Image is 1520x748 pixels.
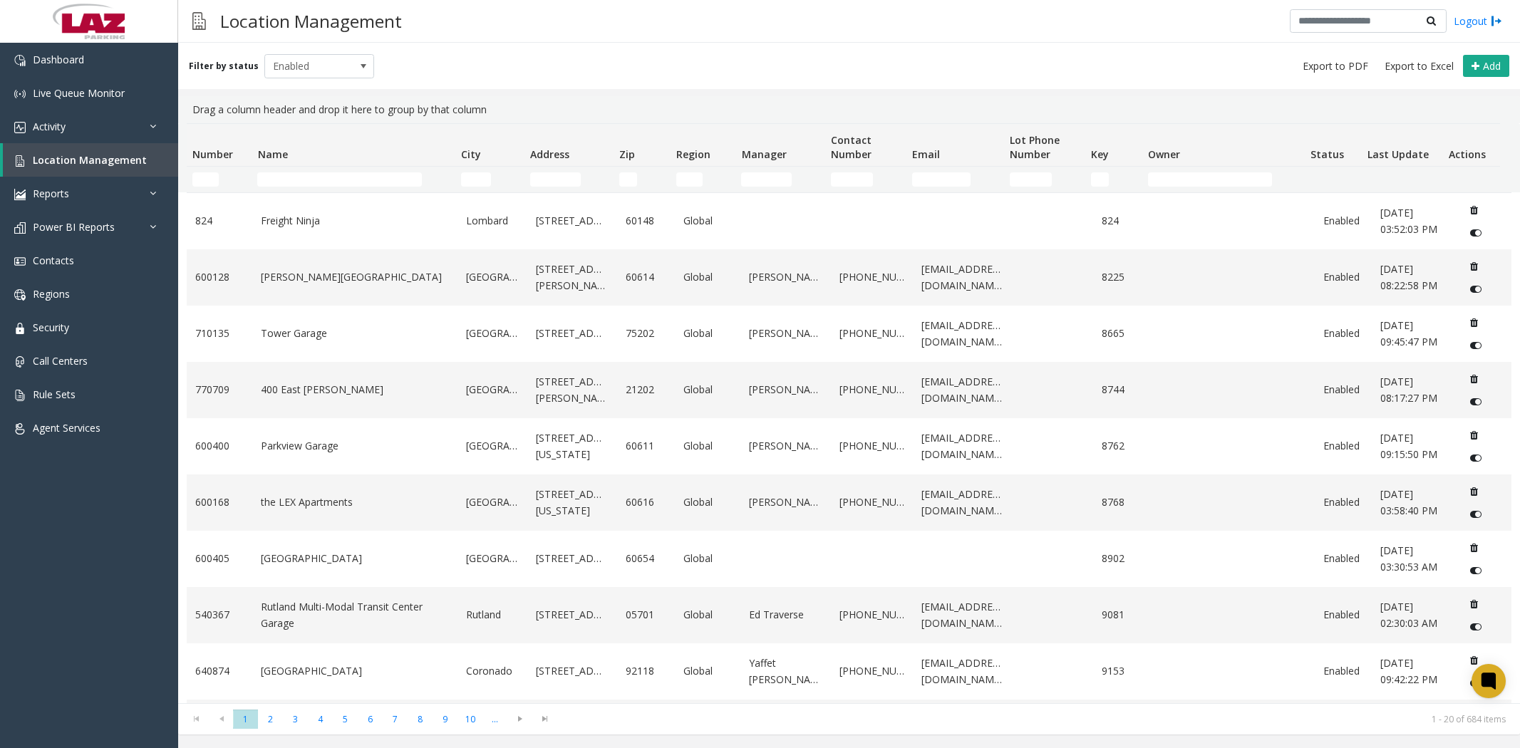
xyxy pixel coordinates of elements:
[1462,222,1489,244] button: Disable
[749,269,822,285] a: [PERSON_NAME]
[33,321,69,334] span: Security
[1010,133,1060,161] span: Lot Phone Number
[461,172,492,187] input: City Filter
[1462,672,1489,695] button: Disable
[33,86,125,100] span: Live Queue Monitor
[626,663,666,679] a: 92118
[1303,59,1368,73] span: Export to PDF
[1305,167,1362,192] td: Status Filter
[1380,430,1445,462] a: [DATE] 09:15:50 PM
[195,438,244,454] a: 600400
[283,710,308,729] span: Page 3
[189,60,259,73] label: Filter by status
[742,147,787,161] span: Manager
[614,167,671,192] td: Zip Filter
[195,494,244,510] a: 600168
[1462,615,1489,638] button: Disable
[192,4,206,38] img: pageIcon
[252,167,455,192] td: Name Filter
[195,213,244,229] a: 824
[1380,599,1445,631] a: [DATE] 02:30:03 AM
[265,55,352,78] span: Enabled
[466,326,519,341] a: [GEOGRAPHIC_DATA]
[839,382,904,398] a: [PHONE_NUMBER]
[1323,494,1364,510] a: Enabled
[536,607,609,623] a: [STREET_ADDRESS]
[683,494,732,510] a: Global
[261,663,449,679] a: [GEOGRAPHIC_DATA]
[261,438,449,454] a: Parkview Garage
[14,390,26,401] img: 'icon'
[1462,334,1489,357] button: Disable
[455,167,524,192] td: City Filter
[1102,551,1142,566] a: 8902
[1148,147,1180,161] span: Owner
[358,710,383,729] span: Page 6
[33,120,66,133] span: Activity
[1323,663,1364,679] a: Enabled
[1462,593,1485,615] button: Delete
[261,599,449,631] a: Rutland Multi-Modal Transit Center Garage
[1010,172,1053,187] input: Lot Phone Number Filter
[683,269,732,285] a: Global
[1323,269,1364,285] a: Enabled
[1380,431,1437,460] span: [DATE] 09:15:50 PM
[626,213,666,229] a: 60148
[261,382,449,398] a: 400 East [PERSON_NAME]
[683,663,732,679] a: Global
[1142,167,1305,192] td: Owner Filter
[536,663,609,679] a: [STREET_ADDRESS]
[741,172,792,187] input: Manager Filter
[1462,311,1485,334] button: Delete
[3,143,178,177] a: Location Management
[1368,147,1429,161] span: Last Update
[1380,205,1445,237] a: [DATE] 03:52:03 PM
[195,382,244,398] a: 770709
[33,220,115,234] span: Power BI Reports
[566,713,1506,725] kendo-pager-info: 1 - 20 of 684 items
[1380,655,1445,687] a: [DATE] 09:42:22 PM
[921,599,1003,631] a: [EMAIL_ADDRESS][DOMAIN_NAME]
[683,438,732,454] a: Global
[912,147,940,161] span: Email
[1323,438,1364,454] a: Enabled
[1148,172,1272,187] input: Owner Filter
[433,710,457,729] span: Page 9
[510,713,529,724] span: Go to the next page
[683,382,732,398] a: Global
[1462,559,1489,582] button: Disable
[466,213,519,229] a: Lombard
[683,551,732,566] a: Global
[1443,124,1500,167] th: Actions
[33,254,74,267] span: Contacts
[626,551,666,566] a: 60654
[1462,536,1485,559] button: Delete
[1462,480,1485,503] button: Delete
[1085,167,1142,192] td: Key Filter
[1380,544,1437,573] span: [DATE] 03:30:53 AM
[536,430,609,462] a: [STREET_ADDRESS][US_STATE]
[626,326,666,341] a: 75202
[33,53,84,66] span: Dashboard
[14,289,26,301] img: 'icon'
[1102,607,1142,623] a: 9081
[1380,261,1445,294] a: [DATE] 08:22:58 PM
[619,147,635,161] span: Zip
[1323,607,1364,623] a: Enabled
[1380,543,1445,575] a: [DATE] 03:30:53 AM
[749,607,822,623] a: Ed Traverse
[258,147,288,161] span: Name
[213,4,409,38] h3: Location Management
[14,423,26,435] img: 'icon'
[466,269,519,285] a: [GEOGRAPHIC_DATA]
[187,167,252,192] td: Number Filter
[626,382,666,398] a: 21202
[1102,213,1142,229] a: 824
[749,655,822,687] a: Yaffet [PERSON_NAME]
[233,710,258,729] span: Page 1
[839,438,904,454] a: [PHONE_NUMBER]
[921,487,1003,519] a: [EMAIL_ADDRESS][DOMAIN_NAME]
[1102,269,1142,285] a: 8225
[839,326,904,341] a: [PHONE_NUMBER]
[524,167,614,192] td: Address Filter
